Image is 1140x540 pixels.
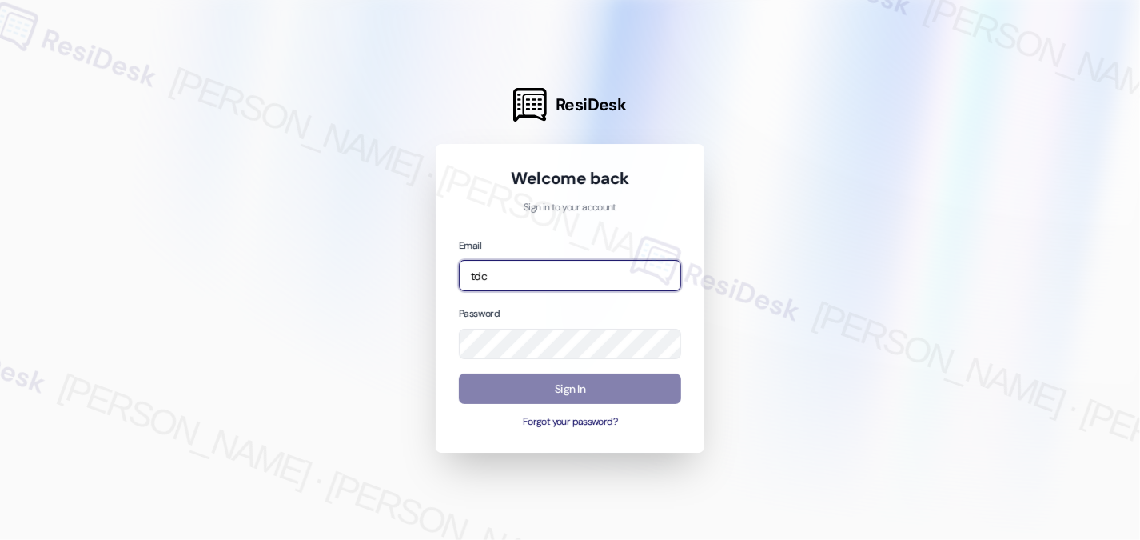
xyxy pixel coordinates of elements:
img: ResiDesk Logo [513,88,547,122]
span: ResiDesk [556,94,627,116]
label: Email [459,239,481,252]
button: Forgot your password? [459,415,681,430]
p: Sign in to your account [459,201,681,215]
input: name@example.com [459,260,681,291]
h1: Welcome back [459,167,681,190]
label: Password [459,307,500,320]
button: Sign In [459,374,681,405]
